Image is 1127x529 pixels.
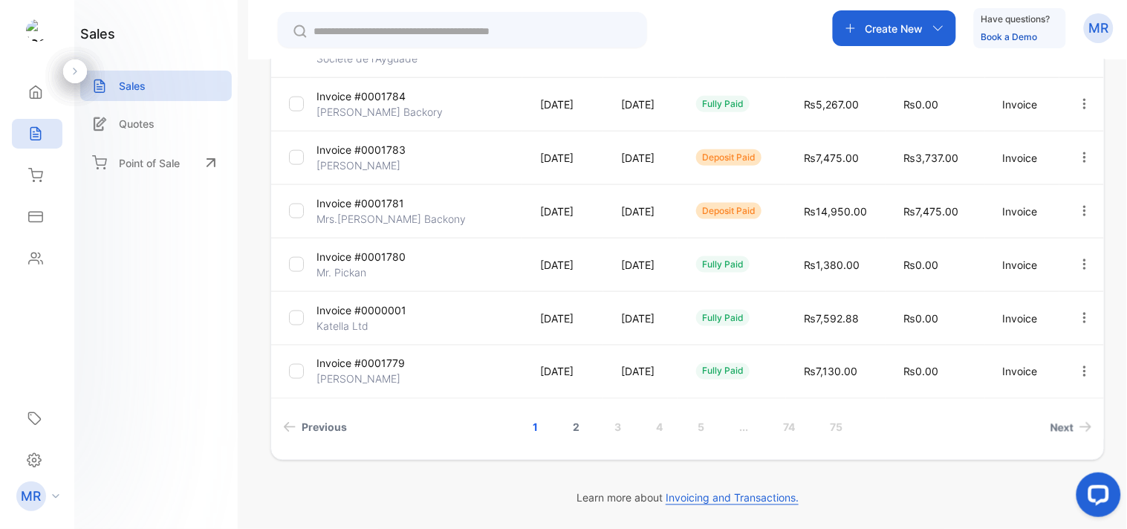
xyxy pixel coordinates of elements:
button: MR [1084,10,1114,46]
p: MR [1089,19,1109,38]
p: Invoice [1003,311,1047,326]
span: ₨7,475.00 [903,205,958,218]
a: Sales [80,71,232,101]
p: Sales [119,78,146,94]
a: Page 1 is your current page [515,414,556,441]
p: Invoice [1003,257,1047,273]
p: Invoice #0001784 [316,88,406,104]
p: [DATE] [621,150,666,166]
p: Invoice [1003,150,1047,166]
span: ₨14,950.00 [804,205,867,218]
p: Have questions? [981,12,1050,27]
span: ₨0.00 [903,312,938,325]
a: Page 75 [812,414,860,441]
span: Next [1050,420,1074,435]
span: ₨0.00 [903,366,938,378]
div: fully paid [696,363,750,380]
a: Quotes [80,108,232,139]
a: Point of Sale [80,146,232,179]
button: Create New [833,10,956,46]
p: Quotes [119,116,155,132]
p: Invoice #0001783 [316,142,406,158]
a: Page 5 [680,414,722,441]
h1: sales [80,24,115,44]
div: fully paid [696,310,750,326]
p: [PERSON_NAME] Backory [316,104,443,120]
span: ₨3,737.00 [903,152,958,164]
p: Invoice #0001779 [316,356,405,371]
span: Invoicing and Transactions. [666,492,799,505]
span: ₨1,380.00 [804,259,860,271]
p: Learn more about [270,490,1105,506]
p: [PERSON_NAME] [316,158,400,173]
span: ₨0.00 [903,98,938,111]
p: Mrs.[PERSON_NAME] Backony [316,211,466,227]
p: MR [22,487,42,506]
div: deposit paid [696,203,761,219]
p: Point of Sale [119,155,180,171]
div: fully paid [696,256,750,273]
a: Book a Demo [981,31,1038,42]
p: [DATE] [621,204,666,219]
p: [DATE] [540,257,591,273]
a: Next page [1045,414,1098,441]
div: deposit paid [696,149,761,166]
p: [DATE] [621,311,666,326]
p: Invoice [1003,204,1047,219]
iframe: LiveChat chat widget [1065,467,1127,529]
p: [DATE] [621,364,666,380]
p: [DATE] [540,150,591,166]
p: [DATE] [540,311,591,326]
span: ₨5,267.00 [804,98,859,111]
a: Previous page [277,414,353,441]
p: Invoice #0001780 [316,249,406,264]
span: Previous [302,420,347,435]
p: Mr. Pickan [316,264,385,280]
p: Create New [865,21,923,36]
a: Page 74 [765,414,813,441]
span: ₨7,130.00 [804,366,857,378]
div: fully paid [696,96,750,112]
p: Invoice #0000001 [316,302,406,318]
p: Invoice #0001781 [316,195,404,211]
p: Katella Ltd [316,318,385,334]
p: [DATE] [540,364,591,380]
p: [DATE] [621,257,666,273]
p: Invoice [1003,364,1047,380]
p: [DATE] [540,97,591,112]
a: Page 2 [555,414,597,441]
ul: Pagination [271,414,1104,441]
a: Page 4 [638,414,681,441]
p: [PERSON_NAME] [316,371,400,387]
span: ₨7,592.88 [804,312,859,325]
img: logo [26,19,48,42]
p: [DATE] [621,97,666,112]
a: Jump forward [721,414,766,441]
a: Page 3 [597,414,639,441]
span: ₨7,475.00 [804,152,859,164]
p: Invoice [1003,97,1047,112]
span: ₨0.00 [903,259,938,271]
p: [DATE] [540,204,591,219]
